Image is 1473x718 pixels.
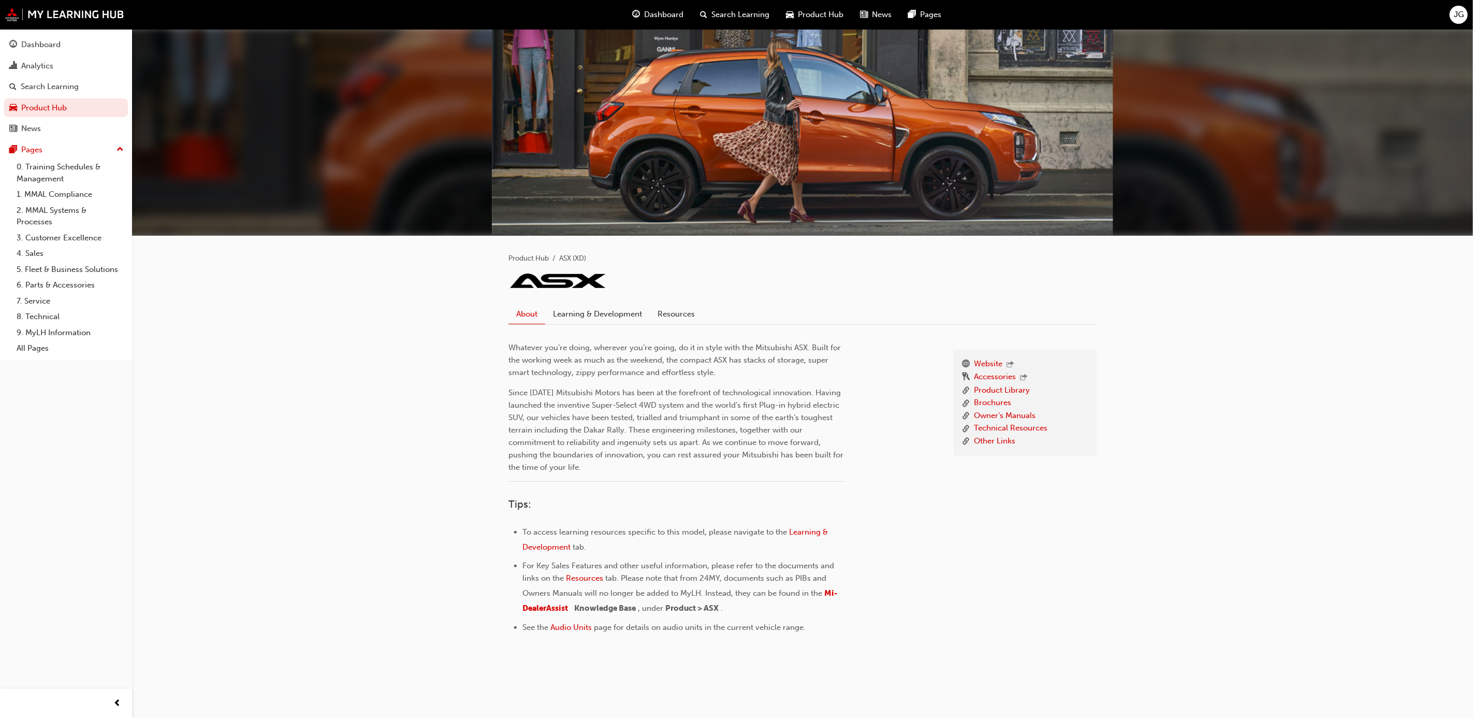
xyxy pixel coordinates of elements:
div: Search Learning [21,81,79,93]
span: prev-icon [114,697,122,710]
button: JG [1450,6,1468,24]
span: search-icon [701,8,708,21]
span: chart-icon [9,62,17,71]
span: pages-icon [909,8,916,21]
a: 8. Technical [12,309,128,325]
a: About [508,304,545,324]
span: To access learning resources specific to this model, please navigate to the [522,527,787,537]
a: Search Learning [4,77,128,96]
span: news-icon [861,8,868,21]
div: News [21,123,41,135]
a: guage-iconDashboard [624,4,692,25]
a: Resources [650,304,703,324]
a: 2. MMAL Systems & Processes [12,203,128,230]
a: 9. MyLH Information [12,325,128,341]
span: keys-icon [962,371,970,384]
a: 1. MMAL Compliance [12,186,128,203]
a: 4. Sales [12,246,128,262]
img: asx.png [508,273,607,289]
a: news-iconNews [852,4,900,25]
a: Owner's Manuals [974,410,1036,423]
span: up-icon [116,143,124,156]
span: link-icon [962,410,970,423]
span: outbound-icon [1007,361,1014,369]
span: See the [522,623,548,632]
a: Technical Resources [974,422,1047,435]
span: page for details on audio units in the current vehicle range. [594,623,806,632]
span: pages-icon [9,146,17,155]
span: Since [DATE] Mitsubishi Motors has been at the forefront of technological innovation. Having laun... [508,388,845,472]
span: News [872,9,892,21]
button: Pages [4,140,128,160]
span: tab. [573,542,586,552]
li: ASX (XD) [559,253,586,265]
a: 3. Customer Excellence [12,230,128,246]
a: Product Hub [4,98,128,118]
div: Pages [21,144,42,156]
span: link-icon [962,384,970,397]
span: link-icon [962,422,970,435]
span: guage-icon [633,8,640,21]
div: Dashboard [21,39,61,51]
span: Dashboard [645,9,684,21]
span: news-icon [9,124,17,134]
a: Accessories [974,371,1016,384]
a: Analytics [4,56,128,76]
img: mmal [5,8,124,21]
span: car-icon [786,8,794,21]
span: Pages [921,9,942,21]
span: JG [1454,9,1464,21]
a: Product Library [974,384,1030,397]
a: Brochures [974,397,1011,410]
span: , under [638,604,663,613]
a: 5. Fleet & Business Solutions [12,262,128,278]
a: Learning & Development [522,527,830,552]
span: link-icon [962,435,970,448]
span: guage-icon [9,40,17,50]
a: Learning & Development [545,304,650,324]
span: . [721,604,723,613]
a: News [4,119,128,138]
span: tab. Please note that from 24MY, documents such as PIBs and Owners Manuals will no longer be adde... [522,573,828,598]
a: 6. Parts & Accessories [12,277,128,293]
span: link-icon [962,397,970,410]
span: Product Hub [798,9,844,21]
a: Other Links [974,435,1015,448]
a: car-iconProduct Hub [778,4,852,25]
span: Search Learning [712,9,770,21]
span: www-icon [962,358,970,371]
a: pages-iconPages [900,4,950,25]
a: search-iconSearch Learning [692,4,778,25]
a: All Pages [12,340,128,356]
a: Product Hub [508,254,549,263]
div: Analytics [21,60,53,72]
a: Audio Units [550,623,592,632]
a: Dashboard [4,35,128,54]
span: search-icon [9,82,17,92]
a: 0. Training Schedules & Management [12,159,128,186]
a: 7. Service [12,293,128,309]
span: Whatever you’re doing, wherever you’re going, do it in style with the Mitsubishi ASX. Built for t... [508,343,843,377]
button: DashboardAnalyticsSearch LearningProduct HubNews [4,33,128,140]
span: Knowledge Base [574,604,636,613]
a: Resources [566,573,603,583]
span: Product > ASX [665,604,719,613]
span: car-icon [9,104,17,113]
a: Website [974,358,1002,371]
span: Tips: [508,498,531,510]
span: For Key Sales Features and other useful information, please refer to the documents and links on the [522,561,836,583]
span: outbound-icon [1020,374,1027,382]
